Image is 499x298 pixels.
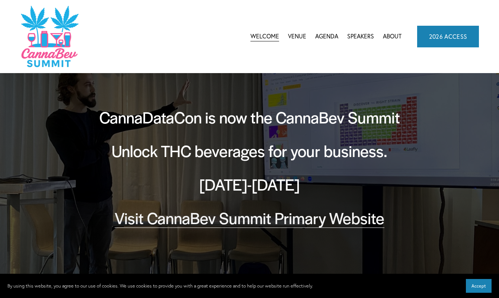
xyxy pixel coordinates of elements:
[417,26,479,47] a: 2026 ACCESS
[82,106,417,128] h2: CannaDataCon is now the CannaBev Summit
[383,31,402,42] a: About
[466,279,492,293] button: Accept
[250,31,279,42] a: Welcome
[347,31,374,42] a: Speakers
[315,31,338,42] a: folder dropdown
[82,173,417,195] h2: [DATE]-[DATE]
[288,31,306,42] a: Venue
[471,283,486,289] span: Accept
[20,5,79,68] img: CannaDataCon
[115,207,384,229] a: Visit CannaBev Summit Primary Website
[315,31,338,41] span: Agenda
[82,140,417,161] h2: Unlock THC beverages for your business.
[7,282,313,290] p: By using this website, you agree to our use of cookies. We use cookies to provide you with a grea...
